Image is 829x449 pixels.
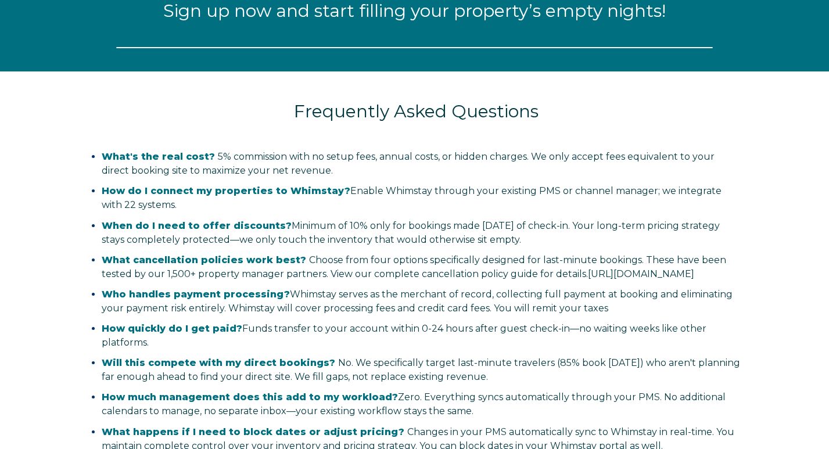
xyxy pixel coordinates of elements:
[102,357,335,368] span: Will this compete with my direct bookings?
[102,426,404,437] span: What happens if I need to block dates or adjust pricing?
[102,391,398,403] strong: How much management does this add to my workload?
[102,357,740,382] span: No. We specifically target last-minute travelers (85% book [DATE]) who aren't planning far enough...
[102,323,242,334] strong: How quickly do I get paid?
[102,289,733,314] span: Whimstay serves as the merchant of record, collecting full payment at booking and eliminating you...
[102,185,350,196] strong: How do I connect my properties to Whimstay?
[102,254,726,279] span: Choose from four options specifically designed for last-minute bookings. These have been tested b...
[294,100,539,122] span: Frequently Asked Questions
[102,151,715,176] span: 5% commission with no setup fees, annual costs, or hidden charges. We only accept fees equivalent...
[102,391,726,416] span: Zero. Everything syncs automatically through your PMS. No additional calendars to manage, no sepa...
[102,254,306,265] span: What cancellation policies work best?
[102,220,292,231] strong: When do I need to offer discounts?
[102,323,706,348] span: Funds transfer to your account within 0-24 hours after guest check-in—no waiting weeks like other...
[102,289,290,300] strong: Who handles payment processing?
[102,151,215,162] span: What's the real cost?
[102,220,720,245] span: only for bookings made [DATE] of check-in. Your long-term pricing strategy stays completely prote...
[292,220,368,231] span: Minimum of 10%
[102,185,722,210] span: Enable Whimstay through your existing PMS or channel manager; we integrate with 22 systems.
[588,268,694,279] a: Vínculo https://salespage.whimstay.com/cancellation-policy-options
